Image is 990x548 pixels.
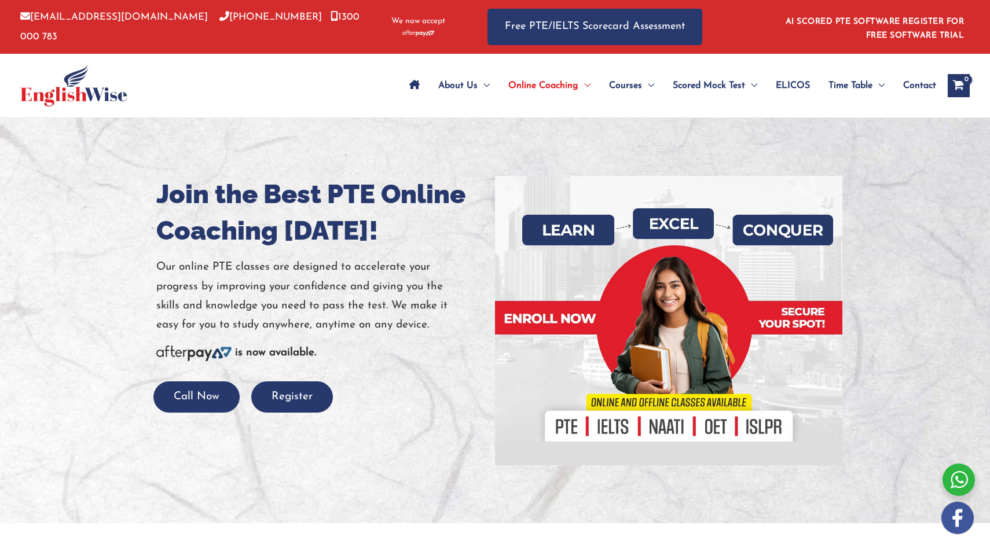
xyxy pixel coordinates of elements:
a: ELICOS [767,65,819,106]
span: Menu Toggle [478,65,490,106]
a: CoursesMenu Toggle [600,65,663,106]
span: Menu Toggle [642,65,654,106]
b: is now available. [235,347,316,358]
a: 1300 000 783 [20,12,360,41]
span: Menu Toggle [745,65,757,106]
h1: Join the Best PTE Online Coaching [DATE]! [156,176,486,249]
img: Afterpay-Logo [156,345,232,361]
a: Contact [894,65,936,106]
span: We now accept [391,16,445,27]
img: cropped-ew-logo [20,65,127,106]
nav: Site Navigation: Main Menu [400,65,936,106]
a: View Shopping Cart, empty [948,74,970,97]
a: Register [251,391,333,402]
p: Our online PTE classes are designed to accelerate your progress by improving your confidence and ... [156,258,486,334]
span: Courses [609,65,642,106]
span: Menu Toggle [872,65,885,106]
img: white-facebook.png [941,502,974,534]
a: Call Now [153,391,240,402]
a: Time TableMenu Toggle [819,65,894,106]
span: ELICOS [776,65,810,106]
a: Free PTE/IELTS Scorecard Assessment [487,9,702,45]
span: Contact [903,65,936,106]
span: Online Coaching [508,65,578,106]
span: Menu Toggle [578,65,591,106]
button: Register [251,381,333,413]
span: About Us [438,65,478,106]
a: [EMAIL_ADDRESS][DOMAIN_NAME] [20,12,208,22]
button: Call Now [153,381,240,413]
span: Scored Mock Test [673,65,745,106]
a: Online CoachingMenu Toggle [499,65,600,106]
a: About UsMenu Toggle [429,65,499,106]
aside: Header Widget 1 [779,8,970,46]
a: [PHONE_NUMBER] [219,12,322,22]
span: Time Table [828,65,872,106]
img: Afterpay-Logo [402,30,434,36]
a: AI SCORED PTE SOFTWARE REGISTER FOR FREE SOFTWARE TRIAL [786,17,965,40]
a: Scored Mock TestMenu Toggle [663,65,767,106]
